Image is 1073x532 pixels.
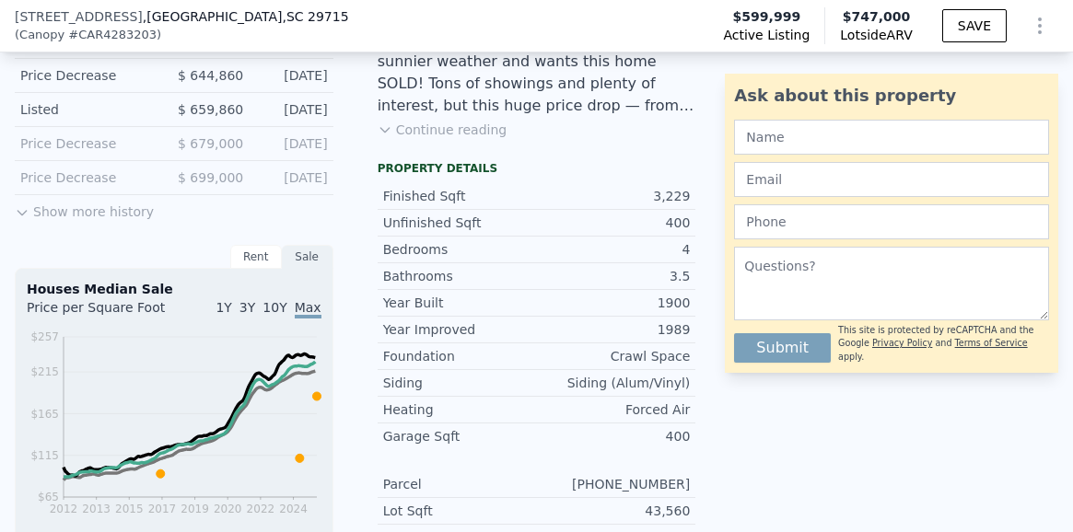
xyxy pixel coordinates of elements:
[872,338,932,348] a: Privacy Policy
[536,187,690,205] div: 3,229
[383,187,537,205] div: Finished Sqft
[383,240,537,259] div: Bedrooms
[383,374,537,392] div: Siding
[216,300,231,315] span: 1Y
[383,214,537,232] div: Unfinished Sqft
[383,320,537,339] div: Year Improved
[178,170,243,185] span: $ 699,000
[378,161,696,176] div: Property details
[247,503,275,515] tspan: 2022
[383,475,537,493] div: Parcel
[734,120,1049,155] input: Name
[734,162,1049,197] input: Email
[383,502,537,520] div: Lot Sqft
[38,491,59,503] tspan: $65
[181,503,209,515] tspan: 2019
[30,330,59,343] tspan: $257
[19,26,64,44] span: Canopy
[30,365,59,378] tspan: $215
[214,503,242,515] tspan: 2020
[536,294,690,312] div: 1900
[536,475,690,493] div: [PHONE_NUMBER]
[20,134,159,153] div: Price Decrease
[383,267,537,285] div: Bathrooms
[723,26,810,44] span: Active Listing
[1021,7,1058,44] button: Show Options
[955,338,1028,348] a: Terms of Service
[536,427,690,445] div: 400
[733,7,801,26] span: $599,999
[178,102,243,117] span: $ 659,860
[82,503,111,515] tspan: 2013
[734,333,831,363] button: Submit
[536,267,690,285] div: 3.5
[178,68,243,83] span: $ 644,860
[383,294,537,312] div: Year Built
[115,503,144,515] tspan: 2015
[536,400,690,419] div: Forced Air
[282,245,333,269] div: Sale
[258,168,327,187] div: [DATE]
[230,245,282,269] div: Rent
[27,298,174,328] div: Price per Square Foot
[282,9,348,24] span: , SC 29715
[838,324,1049,364] div: This site is protected by reCAPTCHA and the Google and apply.
[15,26,161,44] div: ( )
[68,26,157,44] span: # CAR4283203
[239,300,255,315] span: 3Y
[536,320,690,339] div: 1989
[279,503,308,515] tspan: 2024
[258,66,327,85] div: [DATE]
[20,168,159,187] div: Price Decrease
[30,449,59,462] tspan: $115
[536,347,690,365] div: Crawl Space
[536,240,690,259] div: 4
[843,9,911,24] span: $747,000
[378,29,696,117] div: Seller is ready to trade Carolina skies for sunnier weather and wants this home SOLD! Tons of sho...
[27,280,321,298] div: Houses Median Sale
[840,26,912,44] span: Lotside ARV
[383,427,537,445] div: Garage Sqft
[378,121,507,139] button: Continue reading
[942,9,1007,42] button: SAVE
[536,374,690,392] div: Siding (Alum/Vinyl)
[258,134,327,153] div: [DATE]
[50,503,78,515] tspan: 2012
[30,408,59,421] tspan: $165
[734,83,1049,109] div: Ask about this property
[148,503,177,515] tspan: 2017
[178,136,243,151] span: $ 679,000
[20,66,159,85] div: Price Decrease
[15,195,154,221] button: Show more history
[15,7,143,26] span: [STREET_ADDRESS]
[20,100,159,119] div: Listed
[143,7,349,26] span: , [GEOGRAPHIC_DATA]
[258,100,327,119] div: [DATE]
[536,502,690,520] div: 43,560
[383,347,537,365] div: Foundation
[262,300,286,315] span: 10Y
[295,300,321,318] span: Max
[536,214,690,232] div: 400
[383,400,537,419] div: Heating
[734,204,1049,239] input: Phone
